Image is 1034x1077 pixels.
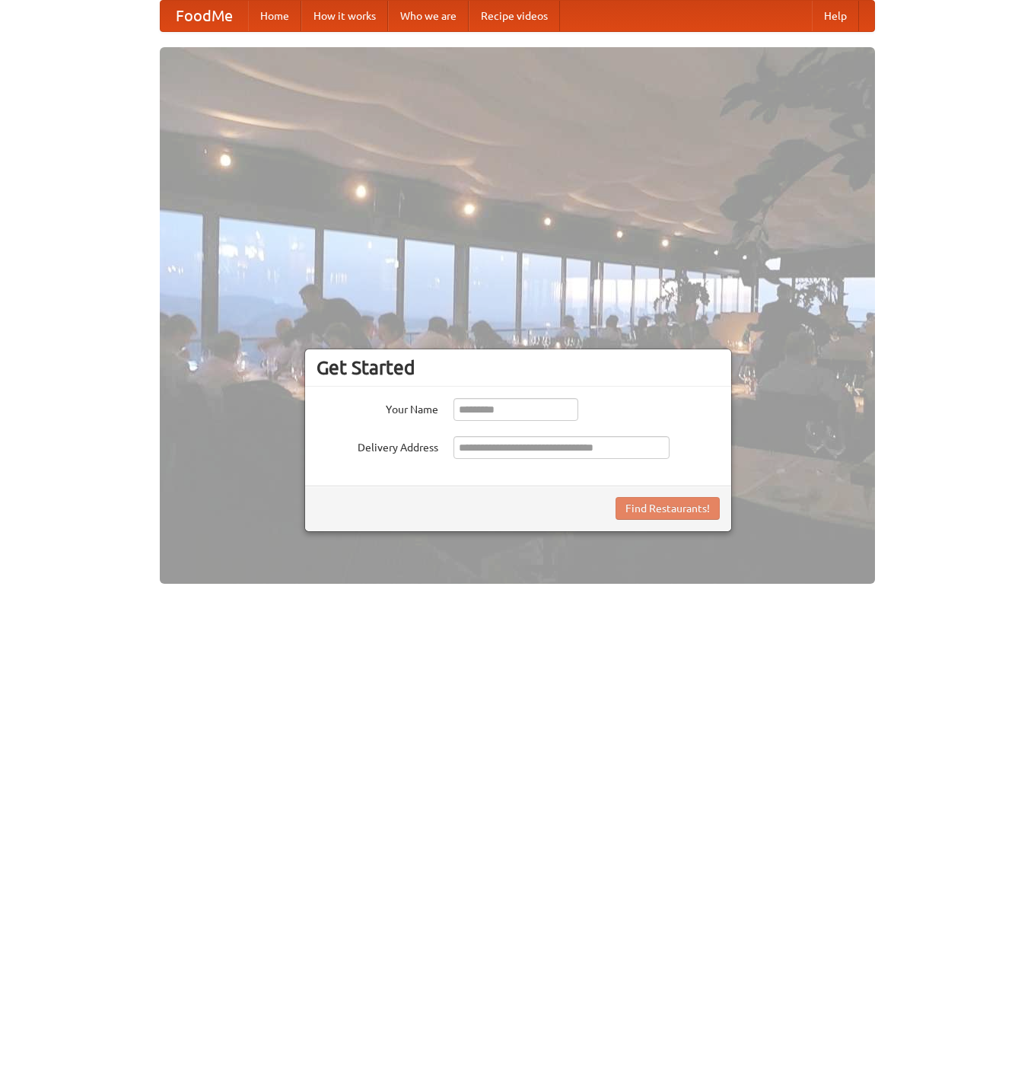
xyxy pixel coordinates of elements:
[616,497,720,520] button: Find Restaurants!
[301,1,388,31] a: How it works
[248,1,301,31] a: Home
[317,436,438,455] label: Delivery Address
[317,398,438,417] label: Your Name
[469,1,560,31] a: Recipe videos
[317,356,720,379] h3: Get Started
[161,1,248,31] a: FoodMe
[388,1,469,31] a: Who we are
[812,1,859,31] a: Help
